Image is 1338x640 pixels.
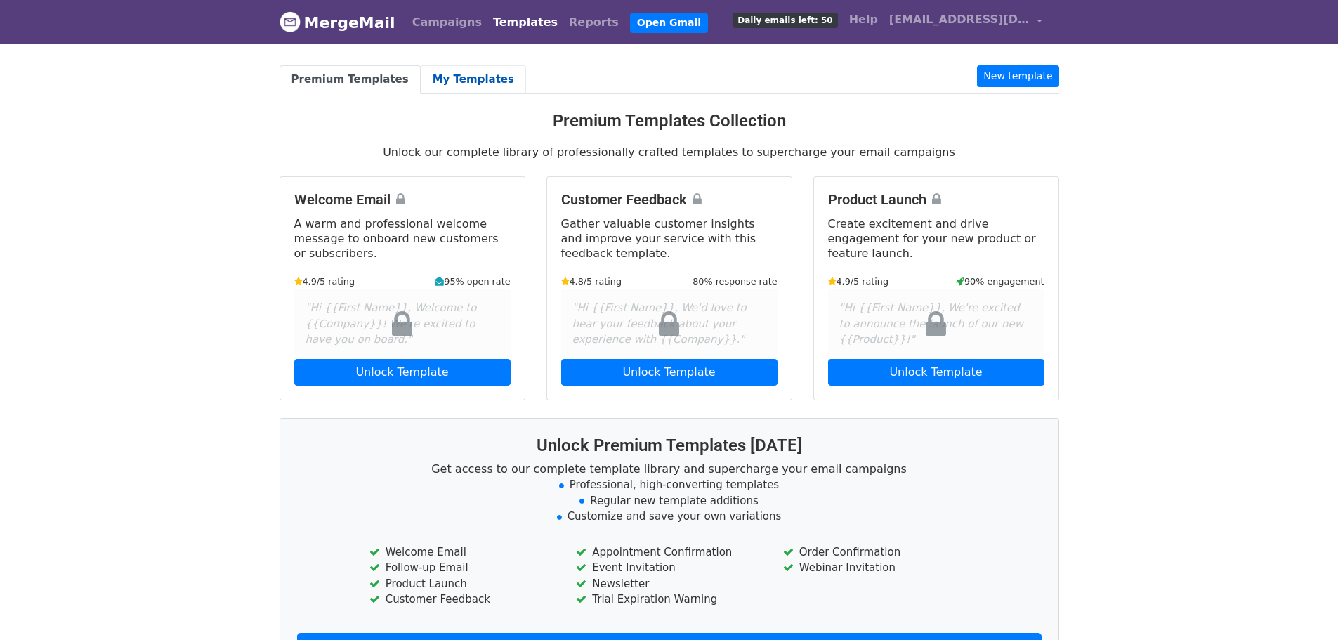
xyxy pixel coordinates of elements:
a: [EMAIL_ADDRESS][DOMAIN_NAME] [884,6,1048,39]
a: Unlock Template [828,359,1044,386]
li: Webinar Invitation [783,560,969,576]
div: "Hi {{First Name}}, Welcome to {{Company}}! We're excited to have you on board." [294,289,511,359]
small: 90% engagement [956,275,1044,288]
iframe: Chat Widget [1268,573,1338,640]
h3: Premium Templates Collection [280,111,1059,131]
small: 4.9/5 rating [294,275,355,288]
a: New template [977,65,1058,87]
small: 4.8/5 rating [561,275,622,288]
li: Welcome Email [369,544,555,561]
h4: Welcome Email [294,191,511,208]
li: Customer Feedback [369,592,555,608]
h3: Unlock Premium Templates [DATE] [297,436,1042,456]
a: Help [844,6,884,34]
li: Regular new template additions [297,493,1042,509]
a: Premium Templates [280,65,421,94]
small: 4.9/5 rating [828,275,889,288]
a: Daily emails left: 50 [727,6,843,34]
p: Create excitement and drive engagement for your new product or feature launch. [828,216,1044,261]
a: MergeMail [280,8,395,37]
a: Open Gmail [630,13,708,33]
li: Follow-up Email [369,560,555,576]
img: MergeMail logo [280,11,301,32]
div: "Hi {{First Name}}, We're excited to announce the launch of our new {{Product}}!" [828,289,1044,359]
span: Daily emails left: 50 [733,13,837,28]
li: Trial Expiration Warning [576,592,761,608]
li: Product Launch [369,576,555,592]
li: Appointment Confirmation [576,544,761,561]
li: Professional, high-converting templates [297,477,1042,493]
small: 95% open rate [435,275,510,288]
h4: Product Launch [828,191,1044,208]
li: Newsletter [576,576,761,592]
a: Unlock Template [561,359,778,386]
li: Event Invitation [576,560,761,576]
li: Customize and save your own variations [297,509,1042,525]
p: Gather valuable customer insights and improve your service with this feedback template. [561,216,778,261]
small: 80% response rate [693,275,777,288]
p: Get access to our complete template library and supercharge your email campaigns [297,462,1042,476]
a: My Templates [421,65,526,94]
a: Reports [563,8,624,37]
a: Unlock Template [294,359,511,386]
p: Unlock our complete library of professionally crafted templates to supercharge your email campaigns [280,145,1059,159]
p: A warm and professional welcome message to onboard new customers or subscribers. [294,216,511,261]
a: Campaigns [407,8,487,37]
a: Templates [487,8,563,37]
h4: Customer Feedback [561,191,778,208]
div: "Hi {{First Name}}, We'd love to hear your feedback about your experience with {{Company}}." [561,289,778,359]
span: [EMAIL_ADDRESS][DOMAIN_NAME] [889,11,1030,28]
li: Order Confirmation [783,544,969,561]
